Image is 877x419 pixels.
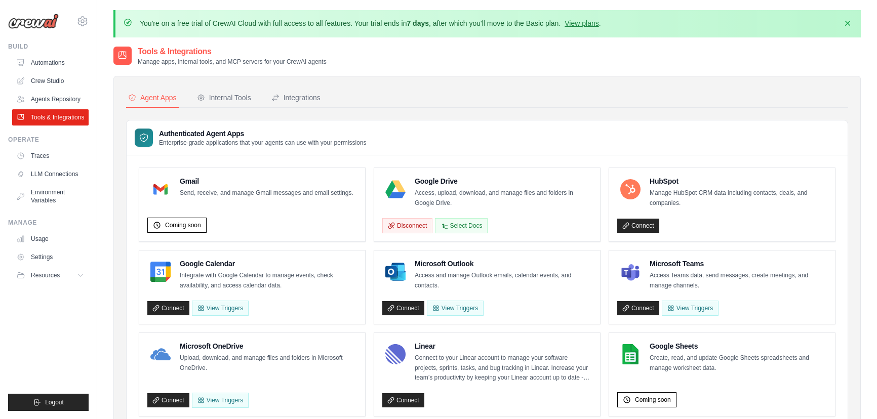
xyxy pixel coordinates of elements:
div: Integrations [271,93,321,103]
p: Access, upload, download, and manage files and folders in Google Drive. [415,188,592,208]
img: Microsoft Teams Logo [620,262,641,282]
div: Manage [8,219,89,227]
p: Access Teams data, send messages, create meetings, and manage channels. [650,271,827,290]
h4: Linear [415,341,592,351]
div: Operate [8,136,89,144]
a: Agents Repository [12,91,89,107]
img: Linear Logo [385,344,406,364]
h4: Microsoft Outlook [415,259,592,269]
img: HubSpot Logo [620,179,641,199]
button: Disconnect [382,218,432,233]
h4: Microsoft Teams [650,259,827,269]
img: Google Calendar Logo [150,262,171,282]
button: Integrations [269,89,323,108]
div: Agent Apps [128,93,177,103]
span: Resources [31,271,60,279]
a: Crew Studio [12,73,89,89]
a: Traces [12,148,89,164]
img: Gmail Logo [150,179,171,199]
h2: Tools & Integrations [138,46,327,58]
: View Triggers [662,301,719,316]
a: Connect [617,301,659,315]
: View Triggers [192,393,249,408]
p: You're on a free trial of CrewAI Cloud with full access to all features. Your trial ends in , aft... [140,18,601,28]
p: Connect to your Linear account to manage your software projects, sprints, tasks, and bug tracking... [415,353,592,383]
p: Upload, download, and manage files and folders in Microsoft OneDrive. [180,353,357,373]
button: View Triggers [192,301,249,316]
span: Coming soon [635,396,671,404]
a: Environment Variables [12,184,89,208]
img: Google Drive Logo [385,179,406,199]
a: Connect [617,219,659,233]
a: Tools & Integrations [12,109,89,125]
a: Connect [147,301,189,315]
button: Select Docs [435,218,488,233]
a: Settings [12,249,89,265]
button: Resources [12,267,89,283]
button: Agent Apps [126,89,179,108]
span: Logout [45,398,64,406]
h4: HubSpot [650,176,827,186]
strong: 7 days [407,19,429,27]
a: View plans [565,19,599,27]
p: Manage apps, internal tools, and MCP servers for your CrewAI agents [138,58,327,66]
a: Automations [12,55,89,71]
h4: Gmail [180,176,353,186]
a: Usage [12,231,89,247]
h4: Google Drive [415,176,592,186]
img: Logo [8,14,59,29]
a: Connect [382,393,424,407]
button: Logout [8,394,89,411]
p: Integrate with Google Calendar to manage events, check availability, and access calendar data. [180,271,357,290]
div: Build [8,43,89,51]
h4: Google Calendar [180,259,357,269]
h4: Google Sheets [650,341,827,351]
p: Manage HubSpot CRM data including contacts, deals, and companies. [650,188,827,208]
h4: Microsoft OneDrive [180,341,357,351]
a: Connect [147,393,189,407]
button: Internal Tools [195,89,253,108]
: View Triggers [427,301,484,316]
img: Google Sheets Logo [620,344,641,364]
img: Microsoft Outlook Logo [385,262,406,282]
p: Access and manage Outlook emails, calendar events, and contacts. [415,271,592,290]
span: Coming soon [165,221,201,229]
h3: Authenticated Agent Apps [159,129,367,139]
p: Send, receive, and manage Gmail messages and email settings. [180,188,353,198]
p: Enterprise-grade applications that your agents can use with your permissions [159,139,367,147]
p: Create, read, and update Google Sheets spreadsheets and manage worksheet data. [650,353,827,373]
a: LLM Connections [12,166,89,182]
div: Internal Tools [197,93,251,103]
img: Microsoft OneDrive Logo [150,344,171,364]
a: Connect [382,301,424,315]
